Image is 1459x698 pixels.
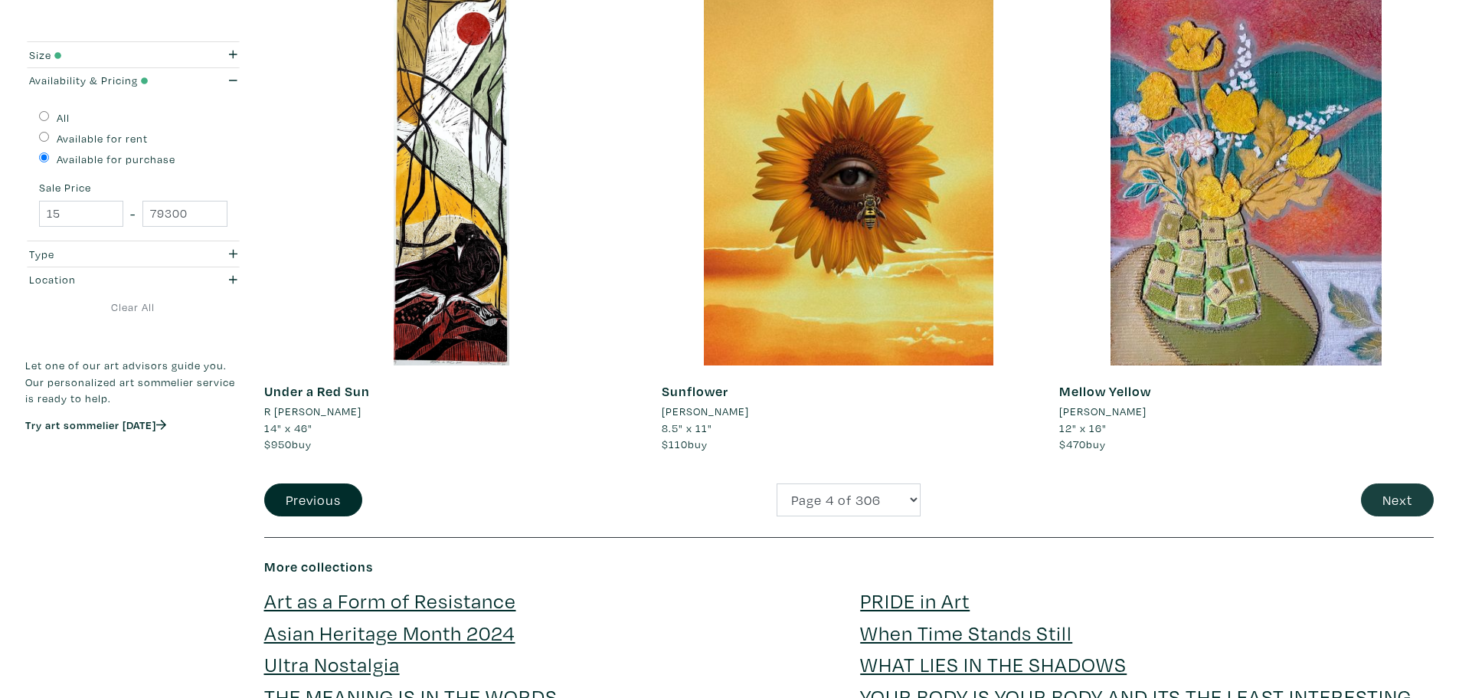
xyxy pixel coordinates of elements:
a: Art as a Form of Resistance [264,587,516,614]
a: [PERSON_NAME] [662,403,1036,420]
button: Previous [264,483,362,516]
a: Ultra Nostalgia [264,650,400,677]
span: 8.5" x 11" [662,421,712,435]
span: 12" x 16" [1059,421,1107,435]
a: Mellow Yellow [1059,382,1151,400]
span: $110 [662,437,688,451]
span: $470 [1059,437,1086,451]
a: Sunflower [662,382,728,400]
button: Location [25,267,241,293]
label: Available for purchase [57,151,175,168]
span: 14" x 46" [264,421,312,435]
a: WHAT LIES IN THE SHADOWS [860,650,1127,677]
h6: More collections [264,559,1434,575]
a: PRIDE in Art [860,587,970,614]
div: Type [29,246,180,263]
span: buy [1059,437,1106,451]
p: Let one of our art advisors guide you. Our personalized art sommelier service is ready to help. [25,357,241,407]
a: Asian Heritage Month 2024 [264,619,515,646]
small: Sale Price [39,182,227,193]
a: Under a Red Sun [264,382,370,400]
a: Try art sommelier [DATE] [25,418,166,432]
span: - [130,203,136,224]
div: Location [29,271,180,288]
button: Next [1361,483,1434,516]
li: [PERSON_NAME] [1059,403,1147,420]
div: Size [29,47,180,64]
a: When Time Stands Still [860,619,1072,646]
span: $950 [264,437,292,451]
a: [PERSON_NAME] [1059,403,1434,420]
a: R [PERSON_NAME] [264,403,639,420]
a: Clear All [25,299,241,316]
button: Type [25,241,241,267]
label: All [57,110,70,126]
span: buy [264,437,312,451]
li: [PERSON_NAME] [662,403,749,420]
label: Available for rent [57,130,148,147]
div: Availability & Pricing [29,72,180,89]
li: R [PERSON_NAME] [264,403,361,420]
iframe: Customer reviews powered by Trustpilot [25,448,241,480]
button: Availability & Pricing [25,68,241,93]
button: Size [25,42,241,67]
span: buy [662,437,708,451]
